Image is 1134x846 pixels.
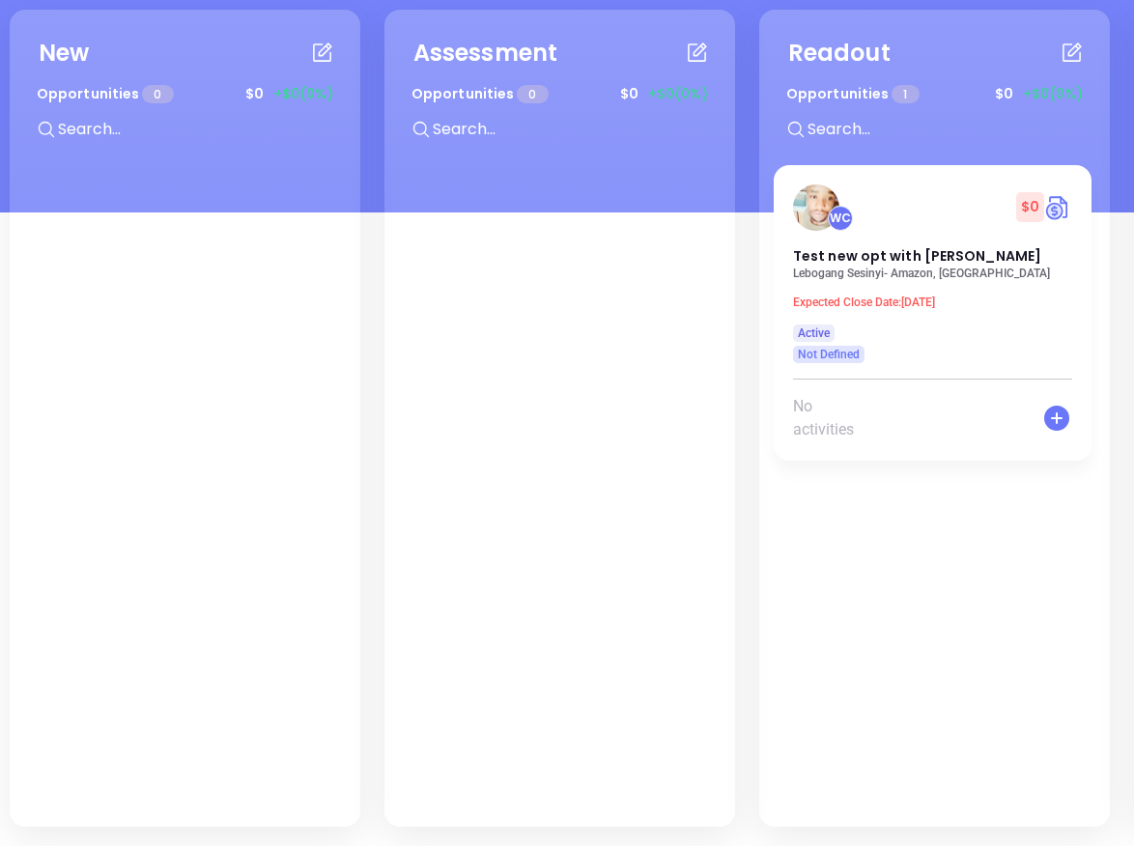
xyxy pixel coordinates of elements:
input: Search... [56,117,346,142]
div: AssessmentOpportunities 0$0+$0(0%) [399,24,721,165]
span: $ 0 [241,79,269,109]
a: profileWalter Contreras$0Circle dollarTest new opt with [PERSON_NAME]Lebogang Sesinyi- Amazon, [G... [774,165,1091,363]
input: Search... [431,117,721,142]
span: +$0 (0%) [648,84,708,104]
div: Readout [788,36,891,70]
div: New [39,36,89,70]
span: +$0 (0%) [273,84,333,104]
span: +$0 (0%) [1023,84,1083,104]
p: Opportunities [786,76,920,112]
span: Active [798,323,830,344]
p: Lebogang Sesinyi - Amazon, South Africa [793,267,1083,280]
span: $ 0 [1016,192,1044,222]
span: $ 0 [615,79,643,109]
div: Walter Contreras [828,206,853,231]
p: Expected Close Date: [DATE] [793,296,1083,309]
p: Opportunities [411,76,549,112]
div: ReadoutOpportunities 1$0+$0(0%) [774,24,1095,165]
span: No activities [793,395,877,441]
div: NewOpportunities 0$0+$0(0%) [24,24,346,165]
span: Test new opt with kevin [793,246,1041,266]
span: 0 [142,85,173,103]
div: Assessment [413,36,557,70]
span: $ 0 [990,79,1018,109]
img: Quote [1044,193,1072,222]
span: 1 [892,85,919,103]
span: 0 [517,85,548,103]
input: Search... [806,117,1095,142]
img: Test new opt with kevin [793,184,839,231]
div: profileWalter Contreras$0Circle dollarTest new opt with [PERSON_NAME]Lebogang Sesinyi- Amazon, [G... [774,165,1095,470]
span: Not Defined [798,344,860,365]
p: Opportunities [37,76,174,112]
